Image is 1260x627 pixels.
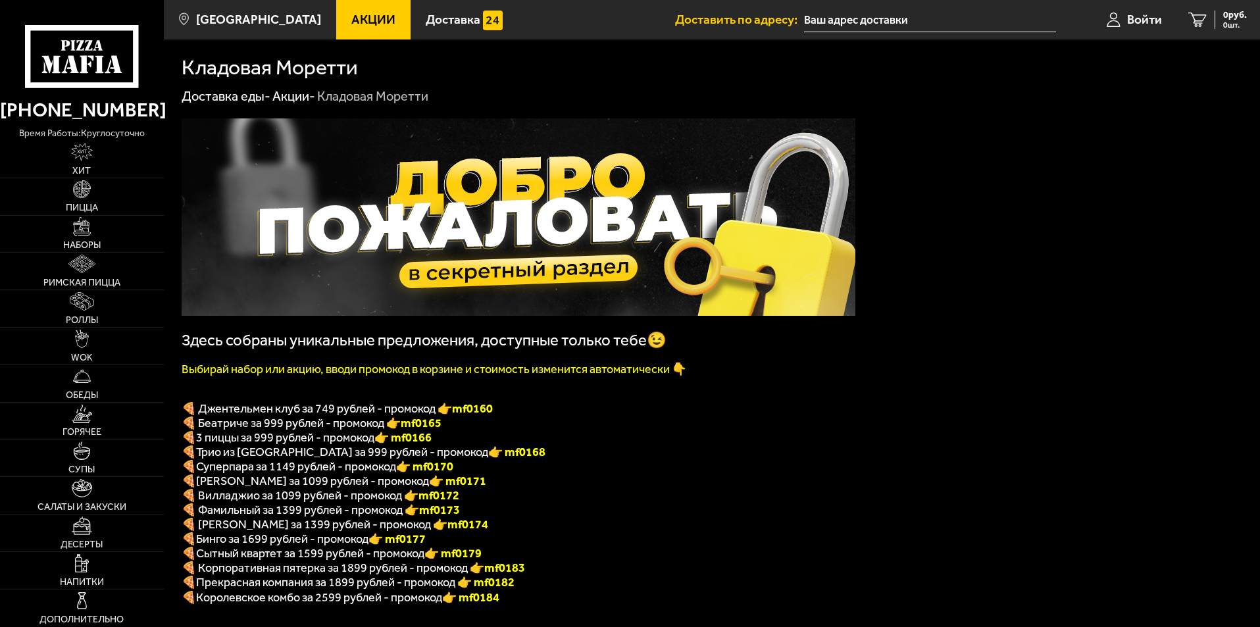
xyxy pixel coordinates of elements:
[196,590,442,605] span: Королевское комбо за 2599 рублей - промокод
[63,428,101,437] span: Горячее
[196,575,457,589] span: Прекрасная компания за 1899 рублей - промокод
[483,11,503,30] img: 15daf4d41897b9f0e9f617042186c801.svg
[396,459,453,474] font: 👉 mf0170
[68,465,95,474] span: Супы
[182,88,270,104] a: Доставка еды-
[71,353,93,363] span: WOK
[317,88,428,105] div: Кладовая Моретти
[182,561,525,575] span: 🍕 Корпоративная пятерка за 1899 рублей - промокод 👉
[351,13,395,26] span: Акции
[182,459,196,474] font: 🍕
[61,540,103,549] span: Десерты
[196,13,321,26] span: [GEOGRAPHIC_DATA]
[66,391,98,400] span: Обеды
[374,430,432,445] font: 👉 mf0166
[38,503,126,512] span: Салаты и закуски
[60,578,104,587] span: Напитки
[182,474,196,488] b: 🍕
[1223,21,1247,29] span: 0 шт.
[401,416,441,430] b: mf0165
[182,401,493,416] span: 🍕 Джентельмен клуб за 749 рублей - промокод 👉
[182,362,686,376] font: Выбирай набор или акцию, вводи промокод в корзине и стоимость изменится автоматически 👇
[452,401,493,416] b: mf0160
[66,203,98,213] span: Пицца
[368,532,426,546] b: 👉 mf0177
[429,474,486,488] b: 👉 mf0171
[182,575,196,589] font: 🍕
[484,561,525,575] b: mf0183
[43,278,120,288] span: Римская пицца
[182,517,488,532] span: 🍕 [PERSON_NAME] за 1399 рублей - промокод 👉
[182,331,667,349] span: Здесь собраны уникальные предложения, доступные только тебе😉
[804,8,1056,32] input: Ваш адрес доставки
[447,517,488,532] b: mf0174
[182,532,196,546] b: 🍕
[182,546,196,561] b: 🍕
[182,430,196,445] font: 🍕
[196,532,368,546] span: Бинго за 1699 рублей - промокод
[424,546,482,561] b: 👉 mf0179
[1223,11,1247,20] span: 0 руб.
[182,445,196,459] font: 🍕
[426,13,480,26] span: Доставка
[196,546,424,561] span: Сытный квартет за 1599 рублей - промокод
[1127,13,1162,26] span: Войти
[66,316,98,325] span: Роллы
[272,88,315,104] a: Акции-
[182,503,460,517] span: 🍕 Фамильный за 1399 рублей - промокод 👉
[418,488,459,503] b: mf0172
[196,445,488,459] span: Трио из [GEOGRAPHIC_DATA] за 999 рублей - промокод
[196,459,396,474] span: Суперпара за 1149 рублей - промокод
[182,118,855,316] img: 1024x1024
[419,503,460,517] b: mf0173
[196,474,429,488] span: [PERSON_NAME] за 1099 рублей - промокод
[457,575,515,589] font: 👉 mf0182
[182,416,441,430] span: 🍕 Беатриче за 999 рублей - промокод 👉
[182,488,459,503] span: 🍕 Вилладжио за 1099 рублей - промокод 👉
[675,13,804,26] span: Доставить по адресу:
[442,590,499,605] font: 👉 mf0184
[72,166,91,176] span: Хит
[182,57,358,78] h1: Кладовая Моретти
[39,615,124,624] span: Дополнительно
[63,241,101,250] span: Наборы
[488,445,545,459] font: 👉 mf0168
[182,590,196,605] font: 🍕
[196,430,374,445] span: 3 пиццы за 999 рублей - промокод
